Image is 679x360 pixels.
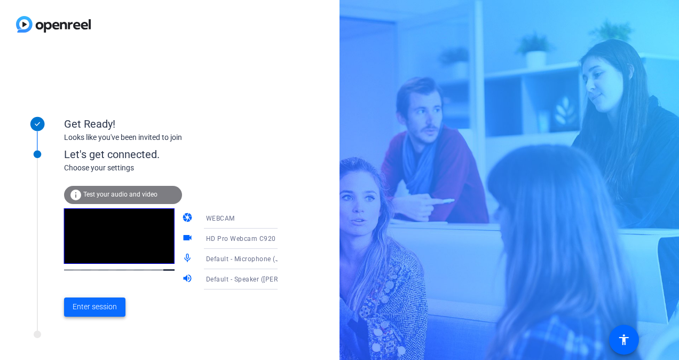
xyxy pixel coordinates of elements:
span: Default - Speaker ([PERSON_NAME] 75) [206,275,328,283]
mat-icon: camera [182,212,195,225]
div: Get Ready! [64,116,278,132]
mat-icon: accessibility [618,333,630,346]
span: Test your audio and video [83,191,157,198]
button: Enter session [64,298,125,317]
div: Choose your settings [64,162,299,174]
mat-icon: info [69,189,82,201]
span: HD Pro Webcam C920 (046d:0892) [206,234,317,242]
span: Enter session [73,301,117,312]
div: Let's get connected. [64,146,299,162]
mat-icon: volume_up [182,273,195,286]
div: Looks like you've been invited to join [64,132,278,143]
span: Default - Microphone (Jabra Engage 75) [206,254,331,263]
mat-icon: mic_none [182,253,195,265]
mat-icon: videocam [182,232,195,245]
span: WEBCAM [206,215,235,222]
